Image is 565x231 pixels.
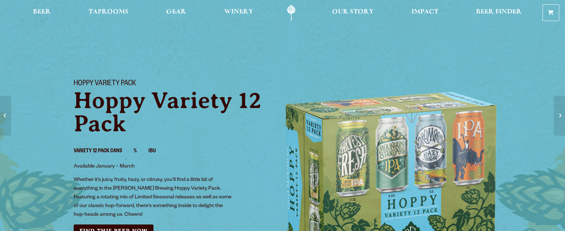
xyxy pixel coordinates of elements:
a: Impact [407,5,443,21]
p: Hoppy Variety 12 Pack [74,89,274,135]
p: Available January – March [74,162,234,171]
span: Impact [412,9,438,15]
span: Taprooms [89,9,128,15]
a: Our Story [327,5,378,21]
span: Gear [166,9,186,15]
span: Beer Finder [476,9,522,15]
a: Beer Finder [471,5,527,21]
li: Variety 12 Pack Cans [74,147,134,156]
span: Winery [224,9,253,15]
span: Beer [33,9,51,15]
a: Odell Home [278,5,305,21]
li: IBU [148,147,167,156]
a: Beer [28,5,56,21]
span: Our Story [332,9,374,15]
h1: Hoppy Variety Pack [74,79,274,89]
li: % [134,147,148,156]
a: Winery [220,5,258,21]
a: Gear [161,5,191,21]
p: Whether it’s juicy, fruity, hazy, or citrusy, you’ll find a little bit of everything in the [PERS... [74,176,234,219]
a: Taprooms [84,5,133,21]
